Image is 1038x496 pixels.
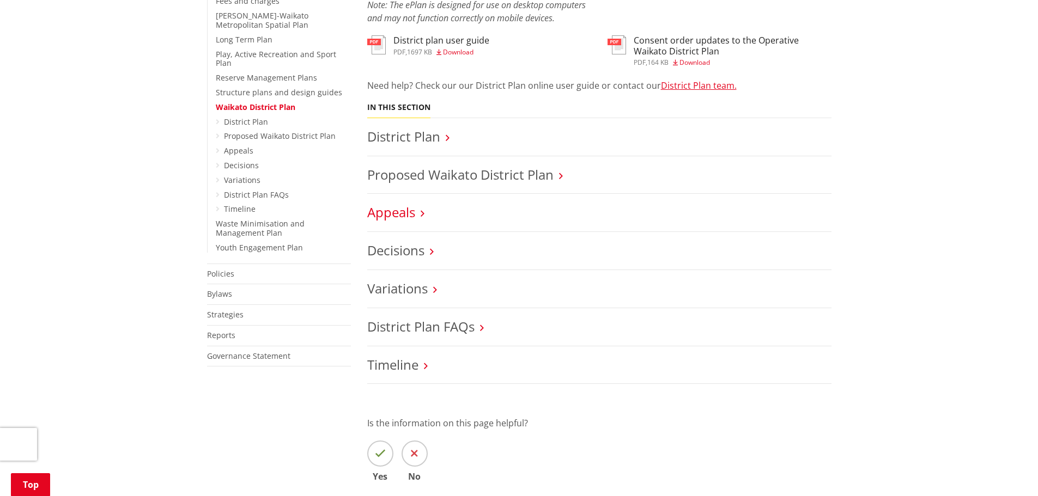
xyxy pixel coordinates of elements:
h3: Consent order updates to the Operative Waikato District Plan [634,35,831,56]
div: , [393,49,489,56]
a: Variations [367,279,428,297]
a: Consent order updates to the Operative Waikato District Plan pdf,164 KB Download [608,35,831,65]
a: [PERSON_NAME]-Waikato Metropolitan Spatial Plan [216,10,308,30]
a: Appeals [367,203,415,221]
a: Governance Statement [207,351,290,361]
a: Variations [224,175,260,185]
span: Download [679,58,710,67]
a: District Plan FAQs [367,317,475,335]
a: Timeline [224,204,256,214]
a: Timeline [367,356,418,373]
span: Yes [367,472,393,481]
p: Is the information on this page helpful? [367,417,831,430]
a: Decisions [367,241,424,259]
a: Waikato District Plan [216,102,295,112]
img: document-pdf.svg [367,35,386,54]
span: Download [443,47,474,57]
a: Waste Minimisation and Management Plan [216,218,305,238]
iframe: Messenger Launcher [988,450,1027,489]
span: pdf [393,47,405,57]
a: District Plan FAQs [224,189,289,200]
a: District Plan [224,117,268,127]
a: District plan user guide pdf,1697 KB Download [367,35,489,55]
a: District Plan [367,127,440,145]
a: Policies [207,268,234,279]
div: , [634,59,831,66]
a: Strategies [207,309,244,320]
p: Need help? Check our our District Plan online user guide or contact our [367,79,831,92]
a: Play, Active Recreation and Sport Plan [216,49,336,69]
a: Decisions [224,160,259,170]
a: Proposed Waikato District Plan [224,131,336,141]
a: Youth Engagement Plan [216,242,303,253]
span: pdf [634,58,646,67]
img: document-pdf.svg [608,35,626,54]
a: Long Term Plan [216,34,272,45]
a: District Plan team. [661,79,737,91]
a: Reserve Management Plans [216,72,317,83]
span: 1697 KB [407,47,432,57]
a: Appeals [224,145,253,156]
a: Bylaws [207,289,232,299]
a: Reports [207,330,235,340]
h5: In this section [367,103,430,112]
span: No [402,472,428,481]
a: Top [11,473,50,496]
h3: District plan user guide [393,35,489,46]
a: Structure plans and design guides [216,87,342,97]
a: Proposed Waikato District Plan [367,166,554,183]
span: 164 KB [647,58,669,67]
